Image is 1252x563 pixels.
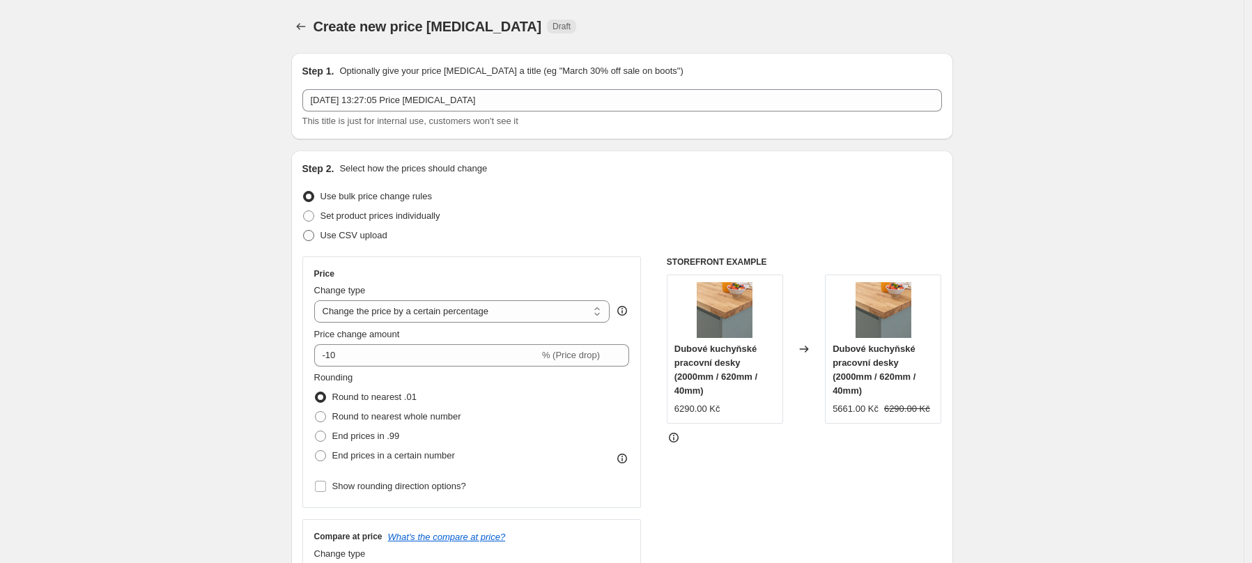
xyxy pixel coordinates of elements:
span: Price change amount [314,329,400,339]
input: 30% off holiday sale [302,89,942,111]
div: help [615,304,629,318]
span: Dubové kuchyňské pracovní desky (2000mm / 620mm / 40mm) [674,344,757,396]
h6: STOREFRONT EXAMPLE [667,256,942,268]
h3: Compare at price [314,531,382,542]
span: End prices in .99 [332,431,400,441]
span: This title is just for internal use, customers won't see it [302,116,518,126]
h2: Step 2. [302,162,334,176]
h2: Step 1. [302,64,334,78]
img: pracovni-deska-dub-1_80x.jpg [697,282,752,338]
span: Rounding [314,372,353,383]
p: Select how the prices should change [339,162,487,176]
span: Create new price [MEDICAL_DATA] [314,19,542,34]
span: Draft [552,21,571,32]
span: Change type [314,548,366,559]
span: Use bulk price change rules [320,191,432,201]
span: Use CSV upload [320,230,387,240]
span: Show rounding direction options? [332,481,466,491]
strike: 6290.00 Kč [884,402,930,416]
div: 5661.00 Kč [833,402,879,416]
img: pracovni-deska-dub-1_80x.jpg [856,282,911,338]
h3: Price [314,268,334,279]
input: -15 [314,344,539,367]
button: What's the compare at price? [388,532,506,542]
button: Price change jobs [291,17,311,36]
span: Round to nearest whole number [332,411,461,422]
span: % (Price drop) [542,350,600,360]
span: Change type [314,285,366,295]
span: Dubové kuchyňské pracovní desky (2000mm / 620mm / 40mm) [833,344,915,396]
p: Optionally give your price [MEDICAL_DATA] a title (eg "March 30% off sale on boots") [339,64,683,78]
span: Set product prices individually [320,210,440,221]
div: 6290.00 Kč [674,402,720,416]
span: End prices in a certain number [332,450,455,461]
span: Round to nearest .01 [332,392,417,402]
